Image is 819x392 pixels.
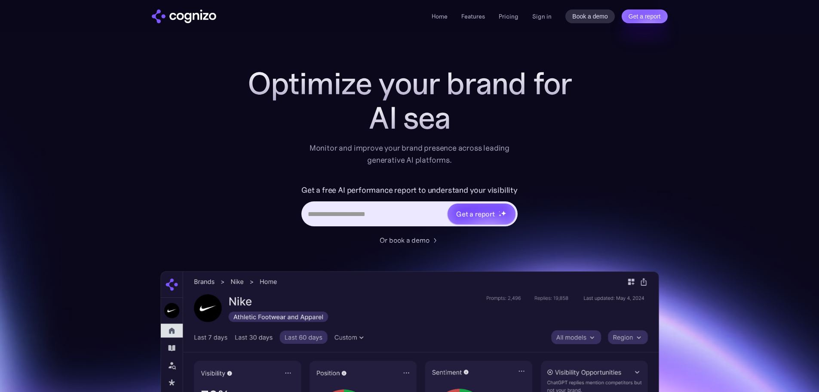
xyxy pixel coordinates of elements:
[499,214,502,217] img: star
[499,12,518,20] a: Pricing
[532,11,552,22] a: Sign in
[622,9,668,23] a: Get a report
[380,235,440,245] a: Or book a demo
[565,9,615,23] a: Book a demo
[152,9,216,23] img: cognizo logo
[301,183,518,197] label: Get a free AI performance report to understand your visibility
[499,211,500,212] img: star
[447,203,516,225] a: Get a reportstarstarstar
[238,66,582,101] h1: Optimize your brand for
[152,9,216,23] a: home
[301,183,518,231] form: Hero URL Input Form
[380,235,429,245] div: Or book a demo
[456,209,495,219] div: Get a report
[238,101,582,135] div: AI sea
[501,210,506,216] img: star
[432,12,448,20] a: Home
[304,142,515,166] div: Monitor and improve your brand presence across leading generative AI platforms.
[461,12,485,20] a: Features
